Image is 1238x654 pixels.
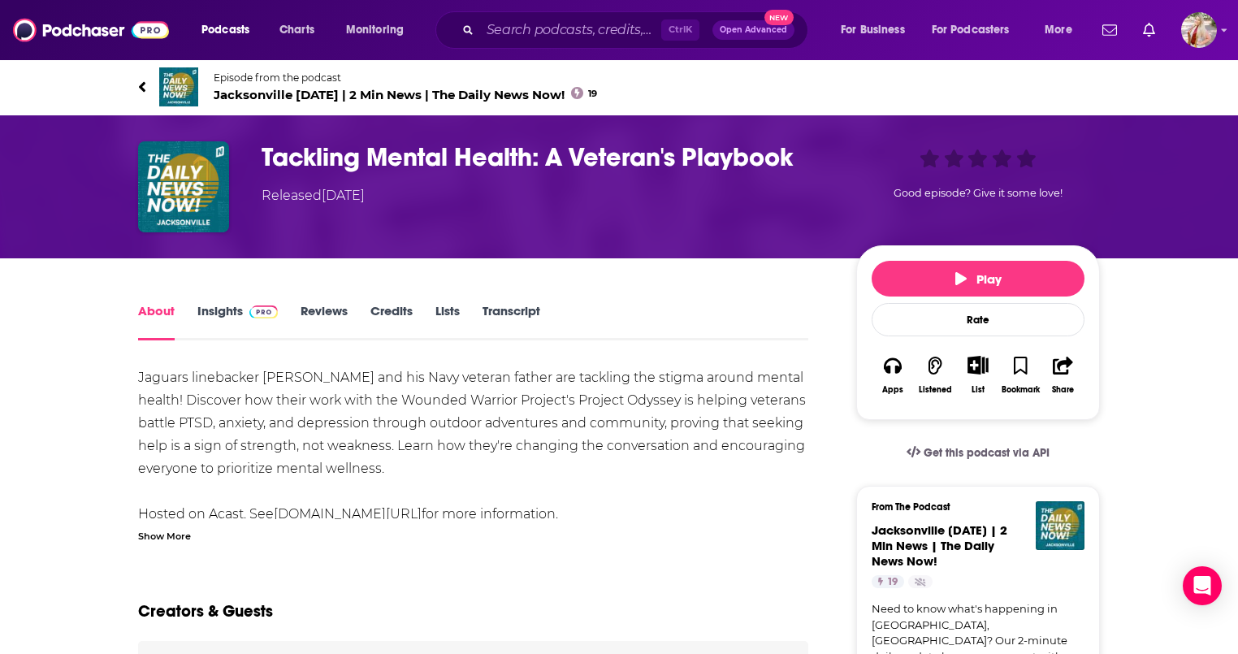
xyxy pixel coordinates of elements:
button: Listened [914,345,956,405]
a: Lists [435,303,460,340]
div: Rate [872,303,1084,336]
div: List [972,384,985,395]
div: Search podcasts, credits, & more... [451,11,824,49]
a: Credits [370,303,413,340]
a: Jacksonville Today | 2 Min News | The Daily News Now!Episode from the podcastJacksonville [DATE] ... [138,67,1100,106]
span: Podcasts [201,19,249,41]
div: Jaguars linebacker [PERSON_NAME] and his Navy veteran father are tackling the stigma around menta... [138,366,808,526]
span: New [764,10,794,25]
button: Share [1042,345,1084,405]
button: Apps [872,345,914,405]
h3: From The Podcast [872,501,1071,513]
button: Play [872,261,1084,297]
div: Open Intercom Messenger [1183,566,1222,605]
img: Jacksonville Today | 2 Min News | The Daily News Now! [159,67,198,106]
a: Transcript [483,303,540,340]
a: Jacksonville Today | 2 Min News | The Daily News Now! [872,522,1007,569]
a: About [138,303,175,340]
a: Show notifications dropdown [1136,16,1162,44]
a: Get this podcast via API [894,433,1063,473]
span: Play [955,271,1002,287]
a: 19 [872,575,904,588]
a: Show notifications dropdown [1096,16,1123,44]
span: Jacksonville [DATE] | 2 Min News | The Daily News Now! [872,522,1007,569]
span: Monitoring [346,19,404,41]
span: Jacksonville [DATE] | 2 Min News | The Daily News Now! [214,87,597,102]
div: Listened [919,385,952,395]
span: Logged in as kmccue [1181,12,1217,48]
img: Podchaser Pro [249,305,278,318]
input: Search podcasts, credits, & more... [480,17,661,43]
div: Bookmark [1002,385,1040,395]
h2: Creators & Guests [138,601,273,622]
span: Episode from the podcast [214,71,597,84]
img: Podchaser - Follow, Share and Rate Podcasts [13,15,169,45]
span: Charts [279,19,314,41]
a: [DOMAIN_NAME][URL] [274,506,422,522]
h1: Tackling Mental Health: A Veteran's Playbook [262,141,830,173]
span: 19 [588,90,597,97]
a: Charts [269,17,324,43]
button: Show More Button [961,356,994,374]
button: Show profile menu [1181,12,1217,48]
span: Get this podcast via API [924,446,1050,460]
span: Ctrl K [661,19,699,41]
button: open menu [829,17,925,43]
button: open menu [1033,17,1093,43]
img: Tackling Mental Health: A Veteran's Playbook [138,141,229,232]
button: Open AdvancedNew [712,20,794,40]
div: Share [1052,385,1074,395]
div: Apps [882,385,903,395]
span: 19 [887,574,898,591]
span: More [1045,19,1072,41]
button: open menu [335,17,425,43]
div: Released [DATE] [262,186,365,206]
img: Jacksonville Today | 2 Min News | The Daily News Now! [1036,501,1084,550]
button: open menu [921,17,1033,43]
a: Reviews [301,303,348,340]
span: Open Advanced [720,26,787,34]
span: Good episode? Give it some love! [894,187,1063,199]
span: For Podcasters [932,19,1010,41]
div: Show More ButtonList [957,345,999,405]
button: Bookmark [999,345,1041,405]
span: For Business [841,19,905,41]
a: InsightsPodchaser Pro [197,303,278,340]
button: open menu [190,17,271,43]
img: User Profile [1181,12,1217,48]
